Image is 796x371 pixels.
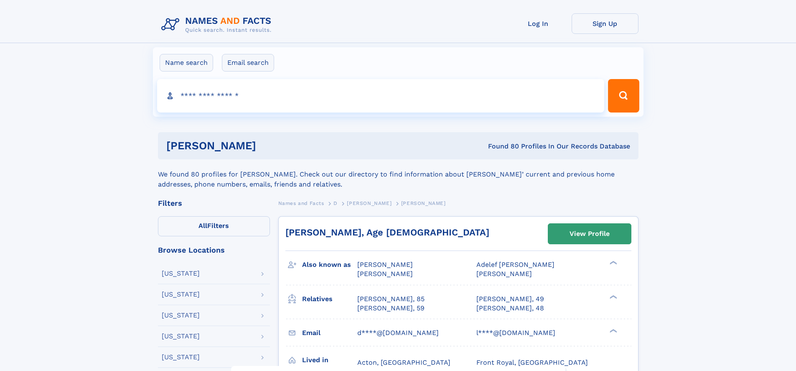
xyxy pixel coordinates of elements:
div: View Profile [570,224,610,243]
span: Front Royal, [GEOGRAPHIC_DATA] [476,358,588,366]
label: Name search [160,54,213,72]
h1: [PERSON_NAME] [166,141,372,151]
label: Filters [158,216,270,236]
div: ❯ [608,294,618,299]
h3: Lived in [302,353,357,367]
div: [US_STATE] [162,354,200,361]
span: [PERSON_NAME] [476,270,532,278]
div: Filters [158,200,270,207]
span: D [333,200,338,206]
div: We found 80 profiles for [PERSON_NAME]. Check out our directory to find information about [PERSON... [158,159,638,189]
a: Sign Up [572,13,638,34]
div: [US_STATE] [162,270,200,277]
div: [US_STATE] [162,333,200,340]
span: [PERSON_NAME] [357,270,413,278]
a: Log In [505,13,572,34]
div: [US_STATE] [162,291,200,298]
input: search input [157,79,605,113]
span: [PERSON_NAME] [357,261,413,269]
div: ❯ [608,328,618,333]
div: Browse Locations [158,246,270,254]
h3: Also known as [302,258,357,272]
span: [PERSON_NAME] [347,200,392,206]
a: [PERSON_NAME], 48 [476,304,544,313]
span: Adelef [PERSON_NAME] [476,261,554,269]
h3: Email [302,326,357,340]
a: Names and Facts [278,198,324,208]
a: [PERSON_NAME] [347,198,392,208]
a: D [333,198,338,208]
h3: Relatives [302,292,357,306]
div: [US_STATE] [162,312,200,319]
span: All [198,222,207,230]
a: [PERSON_NAME], 49 [476,294,544,304]
div: Found 80 Profiles In Our Records Database [372,142,630,151]
a: View Profile [548,224,631,244]
a: [PERSON_NAME], 59 [357,304,425,313]
img: Logo Names and Facts [158,13,278,36]
a: [PERSON_NAME], 85 [357,294,425,304]
span: [PERSON_NAME] [401,200,446,206]
div: ❯ [608,260,618,266]
button: Search Button [608,79,639,113]
label: Email search [222,54,274,72]
a: [PERSON_NAME], Age [DEMOGRAPHIC_DATA] [285,227,489,238]
span: Acton, [GEOGRAPHIC_DATA] [357,358,450,366]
